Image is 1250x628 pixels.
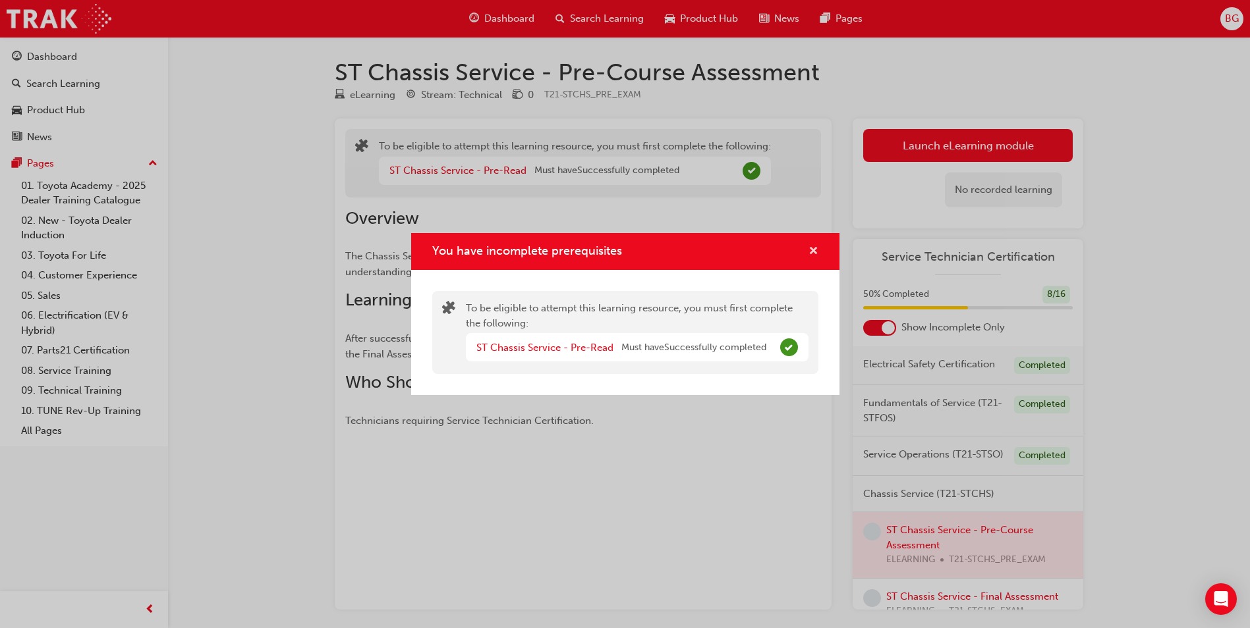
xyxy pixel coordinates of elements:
a: ST Chassis Service - Pre-Read [476,342,613,353]
span: cross-icon [809,246,818,258]
div: Open Intercom Messenger [1205,583,1237,615]
div: You have incomplete prerequisites [411,233,839,396]
span: You have incomplete prerequisites [432,244,622,258]
button: cross-icon [809,244,818,260]
span: puzzle-icon [442,302,455,317]
div: To be eligible to attempt this learning resource, you must first complete the following: [466,301,809,364]
span: Must have Successfully completed [621,340,766,355]
span: Complete [780,338,798,356]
